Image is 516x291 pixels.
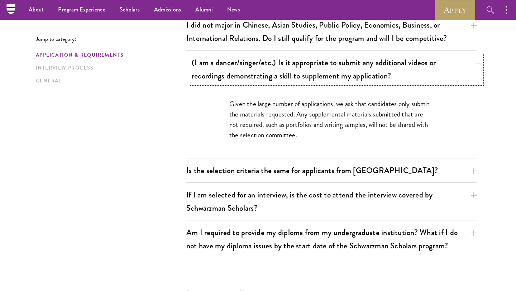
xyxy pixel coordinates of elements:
[36,77,182,85] a: General
[192,54,482,84] button: (I am a dancer/singer/etc.) Is it appropriate to submit any additional videos or recordings demon...
[186,17,477,46] button: I did not major in Chinese, Asian Studies, Public Policy, Economics, Business, or International R...
[36,36,186,42] p: Jump to category:
[186,162,477,178] button: Is the selection criteria the same for applicants from [GEOGRAPHIC_DATA]?
[36,64,182,72] a: Interview Process
[186,224,477,254] button: Am I required to provide my diploma from my undergraduate institution? What if I do not have my d...
[186,187,477,216] button: If I am selected for an interview, is the cost to attend the interview covered by Schwarzman Scho...
[229,99,434,140] p: Given the large number of applications, we ask that candidates only submit the materials requeste...
[36,51,182,59] a: Application & Requirements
